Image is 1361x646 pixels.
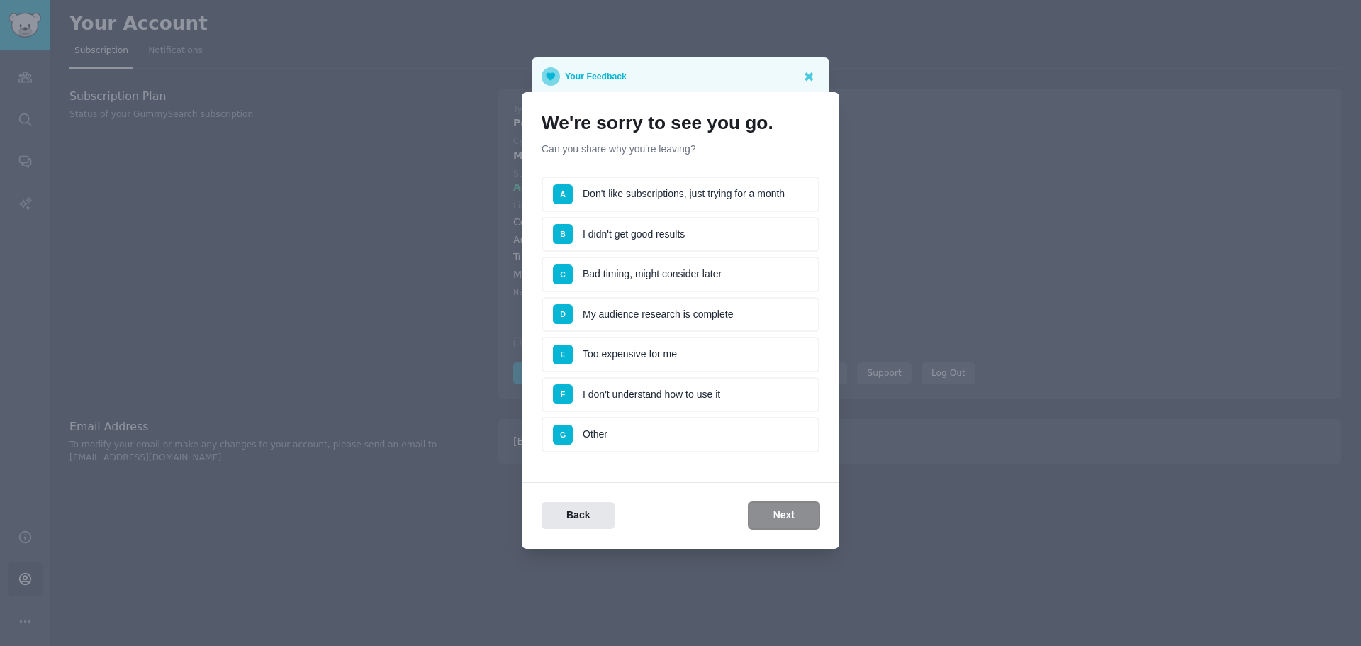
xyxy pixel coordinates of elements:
span: B [560,230,566,238]
span: D [560,310,566,318]
span: F [561,390,565,399]
span: G [560,430,566,439]
span: E [560,350,565,359]
p: Can you share why you're leaving? [542,142,819,157]
p: Your Feedback [565,67,627,86]
h1: We're sorry to see you go. [542,112,819,135]
span: A [560,190,566,199]
span: C [560,270,566,279]
button: Back [542,502,615,530]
